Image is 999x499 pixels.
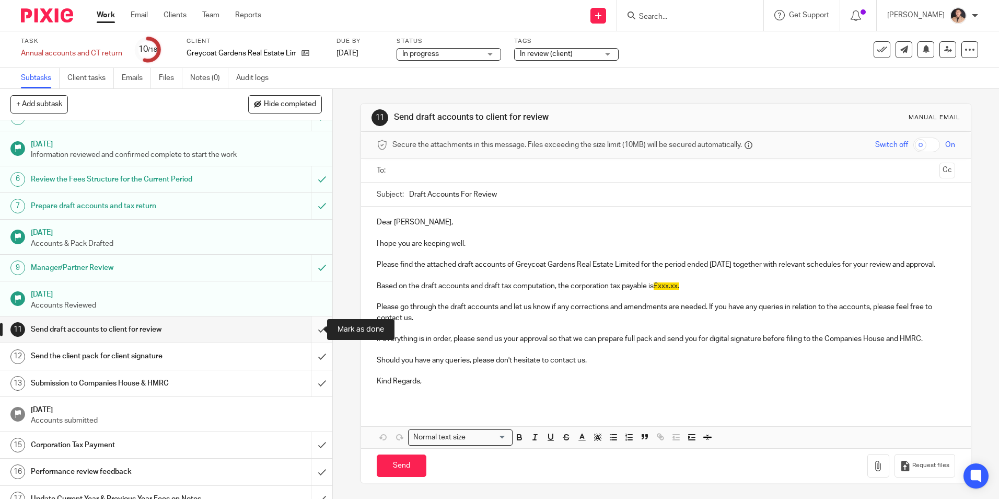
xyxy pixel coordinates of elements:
[31,437,211,453] h1: Corporation Tax Payment
[31,322,211,337] h1: Send draft accounts to client for review
[520,50,573,58] span: In review (client)
[264,100,316,109] span: Hide completed
[31,150,322,160] p: Information reviewed and confirmed complete to start the work
[31,348,211,364] h1: Send the client pack for client signature
[408,429,513,446] div: Search for option
[939,163,955,178] button: Cc
[164,10,187,20] a: Clients
[31,198,211,214] h1: Prepare draft accounts and tax return
[202,10,219,20] a: Team
[377,259,955,270] p: Please find the attached draft accounts of Greycoat Gardens Real Estate Limited for the period en...
[31,260,211,276] h1: Manager/Partner Review
[895,454,955,478] button: Request files
[31,464,211,480] h1: Performance review feedback
[397,37,501,46] label: Status
[31,172,211,187] h1: Review the Fees Structure for the Current Period
[10,438,25,452] div: 15
[10,95,68,113] button: + Add subtask
[638,13,732,22] input: Search
[377,281,955,291] p: Based on the draft accounts and draft tax computation, the corporation tax payable is
[159,68,182,88] a: Files
[148,47,157,53] small: /18
[10,322,25,337] div: 11
[377,455,426,477] input: Send
[31,225,322,238] h1: [DATE]
[377,239,955,249] p: I hope you are keeping well.
[31,300,322,311] p: Accounts Reviewed
[912,461,949,470] span: Request files
[514,37,619,46] label: Tags
[402,50,439,58] span: In progress
[909,114,960,122] div: Manual email
[789,12,829,19] span: Get Support
[377,217,955,228] p: Dear [PERSON_NAME],
[377,355,955,366] p: Should you have any queries, please don't hesitate to contact us.
[31,376,211,391] h1: Submission to Companies House & HMRC
[10,172,25,187] div: 6
[31,239,322,249] p: Accounts & Pack Drafted
[235,10,261,20] a: Reports
[10,376,25,391] div: 13
[190,68,228,88] a: Notes (0)
[392,140,742,150] span: Secure the attachments in this message. Files exceeding the size limit (10MB) will be secured aut...
[377,376,955,387] p: Kind Regards,
[371,109,388,126] div: 11
[187,37,323,46] label: Client
[21,8,73,22] img: Pixie
[377,334,955,344] p: If everything is in order, please send us your approval so that we can prepare full pack and send...
[875,140,908,150] span: Switch off
[248,95,322,113] button: Hide completed
[10,349,25,364] div: 12
[411,432,468,443] span: Normal text size
[31,287,322,300] h1: [DATE]
[10,260,25,275] div: 9
[187,48,296,59] p: Greycoat Gardens Real Estate Limited
[31,402,322,415] h1: [DATE]
[67,68,114,88] a: Client tasks
[31,137,322,150] h1: [DATE]
[377,165,388,176] label: To:
[21,68,60,88] a: Subtasks
[950,7,967,24] img: Nikhil%20(2).jpg
[21,37,122,46] label: Task
[654,282,679,290] span: £xxx.xx.
[10,199,25,213] div: 7
[469,432,506,443] input: Search for option
[131,10,148,20] a: Email
[887,10,945,20] p: [PERSON_NAME]
[336,37,384,46] label: Due by
[377,302,955,323] p: Please go through the draft accounts and let us know if any corrections and amendments are needed...
[122,68,151,88] a: Emails
[377,189,404,200] label: Subject:
[97,10,115,20] a: Work
[138,43,157,55] div: 10
[21,48,122,59] div: Annual accounts and CT return
[31,415,322,426] p: Accounts submitted
[236,68,276,88] a: Audit logs
[336,50,358,57] span: [DATE]
[945,140,955,150] span: On
[394,112,688,123] h1: Send draft accounts to client for review
[10,464,25,479] div: 16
